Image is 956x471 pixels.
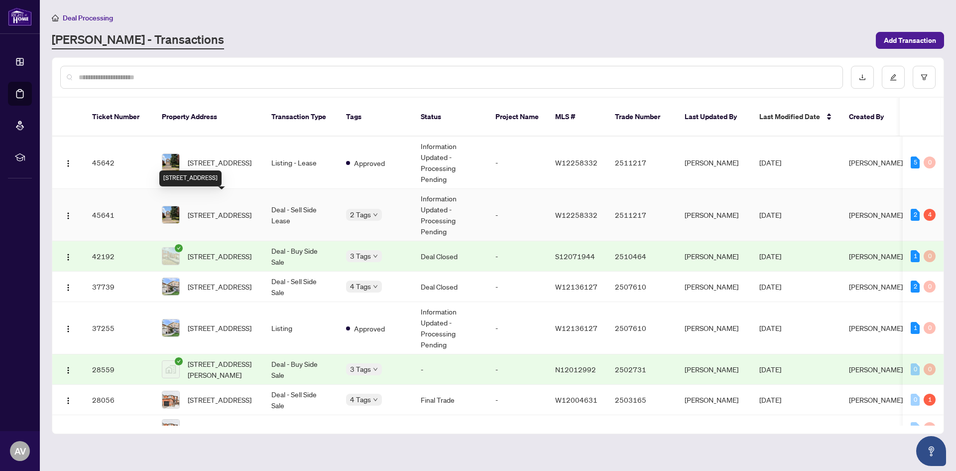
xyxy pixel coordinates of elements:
[677,354,751,385] td: [PERSON_NAME]
[921,74,928,81] span: filter
[859,74,866,81] span: download
[188,423,251,434] span: [STREET_ADDRESS]
[188,394,251,405] span: [STREET_ADDRESS]
[373,367,378,372] span: down
[759,210,781,219] span: [DATE]
[52,14,59,21] span: home
[64,397,72,405] img: Logo
[849,424,903,433] span: [PERSON_NAME]
[188,358,255,380] span: [STREET_ADDRESS][PERSON_NAME]
[487,302,547,354] td: -
[911,363,920,375] div: 0
[916,436,946,466] button: Open asap
[849,252,903,261] span: [PERSON_NAME]
[64,325,72,333] img: Logo
[354,157,385,168] span: Approved
[607,189,677,241] td: 2511217
[263,272,338,302] td: Deal - Sell Side Sale
[677,241,751,272] td: [PERSON_NAME]
[64,253,72,261] img: Logo
[413,354,487,385] td: -
[188,322,251,333] span: [STREET_ADDRESS]
[759,282,781,291] span: [DATE]
[849,365,903,374] span: [PERSON_NAME]
[882,66,905,89] button: edit
[487,241,547,272] td: -
[884,32,936,48] span: Add Transaction
[849,158,903,167] span: [PERSON_NAME]
[677,302,751,354] td: [PERSON_NAME]
[487,272,547,302] td: -
[890,74,897,81] span: edit
[14,444,26,458] span: AV
[413,189,487,241] td: Information Updated - Processing Pending
[413,241,487,272] td: Deal Closed
[607,302,677,354] td: 2507610
[60,361,76,377] button: Logo
[607,272,677,302] td: 2507610
[350,394,371,405] span: 4 Tags
[759,158,781,167] span: [DATE]
[924,157,936,168] div: 0
[413,137,487,189] td: Information Updated - Processing Pending
[60,207,76,223] button: Logo
[8,7,32,26] img: logo
[487,354,547,385] td: -
[263,189,338,241] td: Deal - Sell Side Lease
[487,137,547,189] td: -
[555,365,596,374] span: N12012992
[263,415,338,442] td: Listing
[677,272,751,302] td: [PERSON_NAME]
[162,248,179,265] img: thumbnail-img
[350,281,371,292] span: 4 Tags
[350,363,371,375] span: 3 Tags
[911,281,920,293] div: 2
[373,212,378,217] span: down
[911,209,920,221] div: 2
[913,66,936,89] button: filter
[84,354,154,385] td: 28559
[555,210,597,219] span: W12258332
[751,98,841,137] th: Last Modified Date
[354,323,385,334] span: Approved
[60,279,76,295] button: Logo
[851,66,874,89] button: download
[188,281,251,292] span: [STREET_ADDRESS]
[84,241,154,272] td: 42192
[487,189,547,241] td: -
[60,248,76,264] button: Logo
[84,385,154,415] td: 28056
[849,323,903,332] span: [PERSON_NAME]
[555,424,597,433] span: W12004631
[338,98,413,137] th: Tags
[60,320,76,336] button: Logo
[555,323,597,332] span: W12136127
[677,415,751,442] td: [PERSON_NAME]
[162,278,179,295] img: thumbnail-img
[162,319,179,336] img: thumbnail-img
[413,98,487,137] th: Status
[924,250,936,262] div: 0
[162,206,179,223] img: thumbnail-img
[63,13,113,22] span: Deal Processing
[354,423,385,434] span: Approved
[849,395,903,404] span: [PERSON_NAME]
[350,250,371,262] span: 3 Tags
[677,98,751,137] th: Last Updated By
[607,385,677,415] td: 2503165
[677,137,751,189] td: [PERSON_NAME]
[547,98,607,137] th: MLS #
[841,98,901,137] th: Created By
[162,391,179,408] img: thumbnail-img
[263,137,338,189] td: Listing - Lease
[64,212,72,220] img: Logo
[64,159,72,167] img: Logo
[607,98,677,137] th: Trade Number
[607,415,677,442] td: 2503165
[555,158,597,167] span: W12258332
[373,284,378,289] span: down
[555,252,595,261] span: S12071944
[162,420,179,437] img: thumbnail-img
[263,385,338,415] td: Deal - Sell Side Sale
[413,385,487,415] td: Final Trade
